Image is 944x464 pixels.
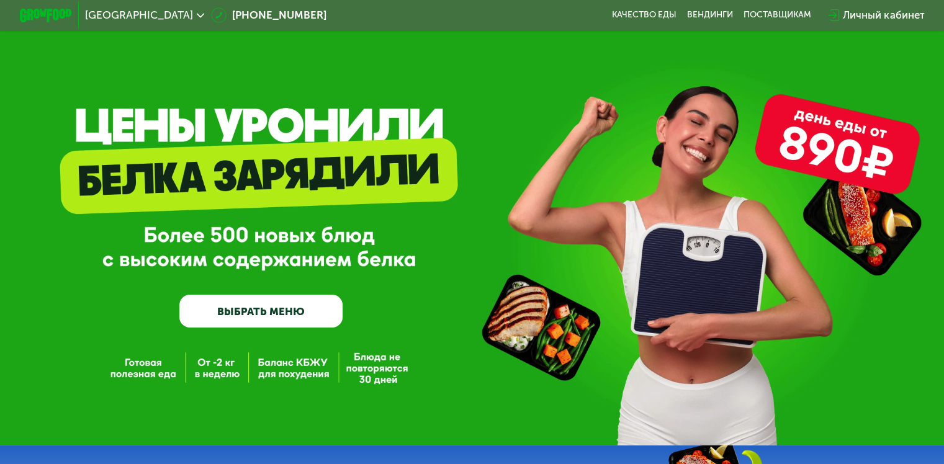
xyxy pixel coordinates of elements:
div: поставщикам [744,10,811,20]
div: Личный кабинет [843,7,924,23]
a: ВЫБРАТЬ МЕНЮ [179,295,343,328]
span: [GEOGRAPHIC_DATA] [85,10,193,20]
a: Вендинги [687,10,733,20]
a: [PHONE_NUMBER] [211,7,326,23]
a: Качество еды [612,10,677,20]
